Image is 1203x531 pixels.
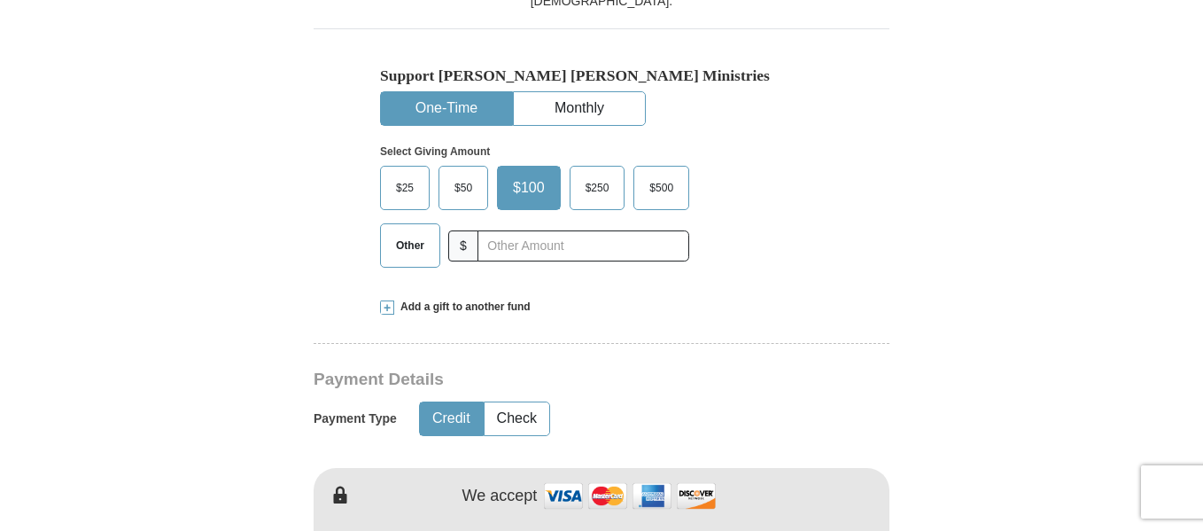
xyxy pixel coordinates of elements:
[485,402,549,435] button: Check
[477,230,689,262] input: Other Amount
[314,411,397,426] h5: Payment Type
[420,402,483,435] button: Credit
[577,175,618,201] span: $250
[462,487,538,506] h4: We accept
[446,175,481,201] span: $50
[541,477,718,515] img: credit cards accepted
[514,92,645,125] button: Monthly
[381,92,512,125] button: One-Time
[640,175,682,201] span: $500
[387,232,433,259] span: Other
[380,145,490,158] strong: Select Giving Amount
[394,300,531,315] span: Add a gift to another fund
[448,230,478,262] span: $
[387,175,423,201] span: $25
[314,370,765,390] h3: Payment Details
[380,66,823,85] h5: Support [PERSON_NAME] [PERSON_NAME] Ministries
[504,175,554,201] span: $100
